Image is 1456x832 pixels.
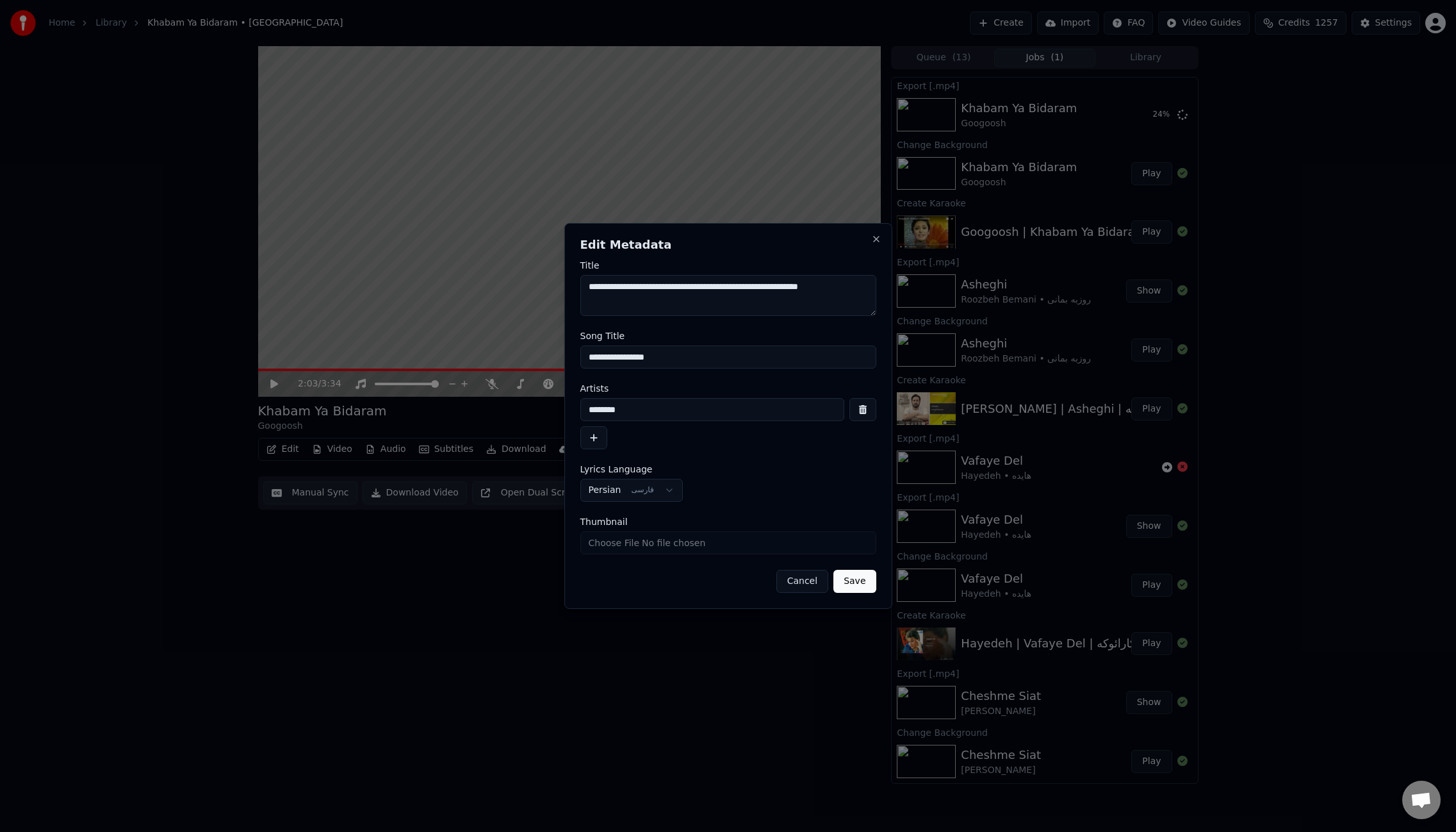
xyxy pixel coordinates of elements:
[580,331,876,340] label: Song Title
[776,570,828,593] button: Cancel
[580,261,876,270] label: Title
[580,239,876,251] h2: Edit Metadata
[580,517,628,526] span: Thumbnail
[833,570,876,593] button: Save
[580,465,653,474] span: Lyrics Language
[580,384,876,393] label: Artists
